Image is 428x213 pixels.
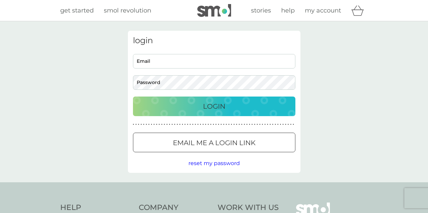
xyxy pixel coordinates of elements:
span: help [281,7,295,14]
h4: Work With Us [218,203,279,213]
p: ● [259,123,261,126]
a: get started [60,6,94,16]
p: ● [226,123,227,126]
div: basket [351,4,368,17]
p: ● [156,123,157,126]
p: ● [179,123,181,126]
p: ● [246,123,248,126]
p: ● [172,123,173,126]
p: ● [275,123,276,126]
p: ● [182,123,183,126]
p: ● [148,123,150,126]
p: ● [272,123,273,126]
p: ● [210,123,211,126]
p: ● [205,123,206,126]
span: stories [251,7,271,14]
span: smol revolution [104,7,151,14]
p: ● [197,123,199,126]
p: ● [236,123,238,126]
h4: Help [60,203,132,213]
p: ● [277,123,279,126]
p: ● [223,123,224,126]
span: get started [60,7,94,14]
p: ● [164,123,165,126]
p: ● [216,123,217,126]
p: ● [174,123,176,126]
a: stories [251,6,271,16]
p: ● [241,123,243,126]
p: ● [161,123,162,126]
span: my account [305,7,341,14]
p: ● [228,123,230,126]
p: ● [177,123,178,126]
p: ● [270,123,271,126]
p: ● [239,123,240,126]
p: ● [146,123,147,126]
a: help [281,6,295,16]
p: ● [154,123,155,126]
p: ● [288,123,289,126]
p: ● [159,123,160,126]
p: ● [218,123,219,126]
p: ● [192,123,194,126]
p: ● [231,123,232,126]
p: ● [135,123,137,126]
p: ● [262,123,263,126]
p: ● [251,123,253,126]
h3: login [133,36,295,46]
span: reset my password [188,160,240,166]
a: my account [305,6,341,16]
p: ● [187,123,188,126]
p: ● [233,123,235,126]
p: ● [264,123,266,126]
p: ● [280,123,281,126]
p: ● [249,123,250,126]
button: Login [133,97,295,116]
p: ● [213,123,214,126]
p: ● [208,123,209,126]
p: ● [244,123,245,126]
p: ● [293,123,294,126]
p: ● [290,123,292,126]
p: Email me a login link [173,137,255,148]
p: ● [143,123,144,126]
p: ● [257,123,258,126]
p: ● [133,123,134,126]
button: Email me a login link [133,133,295,152]
p: ● [184,123,186,126]
p: ● [140,123,142,126]
p: Login [203,101,225,112]
p: ● [166,123,168,126]
a: smol revolution [104,6,151,16]
p: ● [200,123,201,126]
p: ● [195,123,196,126]
p: ● [285,123,286,126]
p: ● [267,123,268,126]
p: ● [138,123,139,126]
button: reset my password [188,159,240,168]
p: ● [283,123,284,126]
p: ● [221,123,222,126]
img: smol [197,4,231,17]
p: ● [169,123,170,126]
h4: Company [139,203,211,213]
p: ● [189,123,191,126]
p: ● [151,123,152,126]
p: ● [254,123,255,126]
p: ● [202,123,204,126]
